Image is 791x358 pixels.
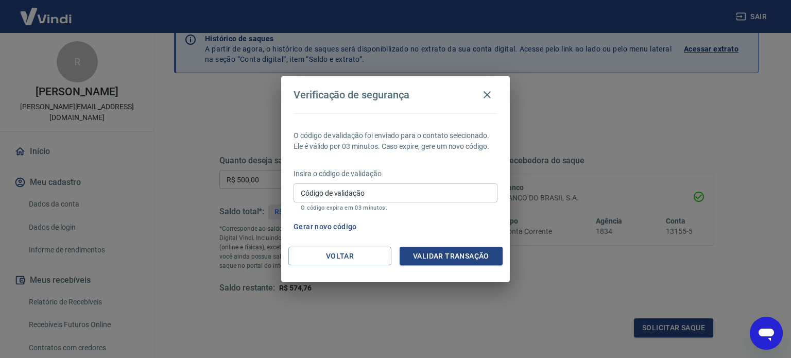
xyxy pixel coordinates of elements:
iframe: Botão para abrir a janela de mensagens [750,317,783,350]
p: O código de validação foi enviado para o contato selecionado. Ele é válido por 03 minutos. Caso e... [294,130,497,152]
p: Insira o código de validação [294,168,497,179]
button: Validar transação [400,247,503,266]
button: Gerar novo código [289,217,361,236]
p: O código expira em 03 minutos. [301,204,490,211]
button: Voltar [288,247,391,266]
h4: Verificação de segurança [294,89,409,101]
